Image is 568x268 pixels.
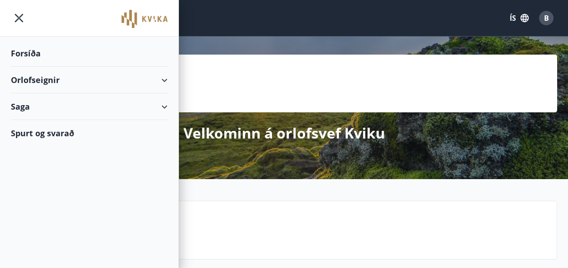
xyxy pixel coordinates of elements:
[11,120,168,146] div: Spurt og svarað
[11,40,168,67] div: Forsíða
[544,13,549,23] span: B
[77,224,549,239] p: Spurt og svarað
[535,7,557,29] button: B
[505,10,534,26] button: ÍS
[11,10,27,26] button: menu
[183,123,385,143] p: Velkominn á orlofsvef Kviku
[11,93,168,120] div: Saga
[11,67,168,93] div: Orlofseignir
[122,10,168,28] img: union_logo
